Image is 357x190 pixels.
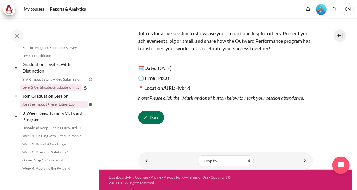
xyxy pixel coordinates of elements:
[129,175,148,179] a: My Courses
[316,3,327,15] div: Level #5
[22,60,88,75] a: Graduation Level 2: With Distinction
[188,175,208,179] a: Terms of Use
[20,132,88,140] a: Week 1: Dealing with Difficult People
[138,64,313,72] p: [DATE]
[20,148,88,156] a: Week 3: Blame or Solutions?
[13,64,19,71] span: Collapse
[22,3,46,15] a: My courses
[150,175,161,179] a: Profile
[138,111,164,124] button: Join the Impact Presentation Lab is marked as done. Press to undo.
[20,84,82,91] a: Level 2 Certificate: Graduate with Distinction
[138,85,176,91] strong: 📍Location/URL:
[13,113,19,119] span: Collapse
[22,109,88,124] a: 8-Week Keep Turning Outward Program
[20,101,88,108] a: Join the Impact Presentation Lab
[20,124,88,132] a: Download Keep Turning Outward Guide
[330,5,339,14] button: Languages
[138,30,311,51] span: Join us for a live session to showcase your impact and inspire others. Present your achievements,...
[20,165,88,172] a: Week 4: Applying the Pyramid
[183,95,210,101] strong: Mark as done
[48,3,88,15] a: Reports & Analytics
[20,44,88,51] a: End-of-Program Feedback Survey
[20,76,88,83] a: STAR Impact Story Video Submission
[304,5,313,14] div: Show notification window with no new notifications
[3,3,19,15] a: Architeck Architeck
[163,175,186,179] a: Privacy Policy
[88,77,93,82] img: To do
[138,95,304,101] em: Note: Please click the " " button below to mark your session attendance.
[141,155,154,167] a: ◄ Level 2 Certificate: Graduate with Distinction
[88,102,93,107] img: Done
[138,84,313,92] p: Hybrid
[342,3,354,15] span: CN
[150,115,160,121] span: Done
[20,52,88,60] a: Level 1 Certificate
[298,155,310,167] a: Download Keep Turning Outward Guide ►
[138,65,157,71] strong: 🗓️Date:
[138,75,157,81] strong: 🕑Time:
[313,3,329,15] a: Level #5
[316,4,327,15] img: Level #5
[109,175,233,186] div: • • • • •
[109,175,127,179] a: Dashboard
[13,93,19,99] span: Collapse
[20,140,88,148] a: Week 2: Results Over Image
[5,5,14,14] img: Architeck
[138,75,169,81] span: 14:00
[20,157,88,164] a: Game Drop 1: Crossword
[20,173,88,180] a: Week 5: Meeting to Learn
[22,92,88,100] a: Join Graduation Session
[342,3,354,15] a: User menu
